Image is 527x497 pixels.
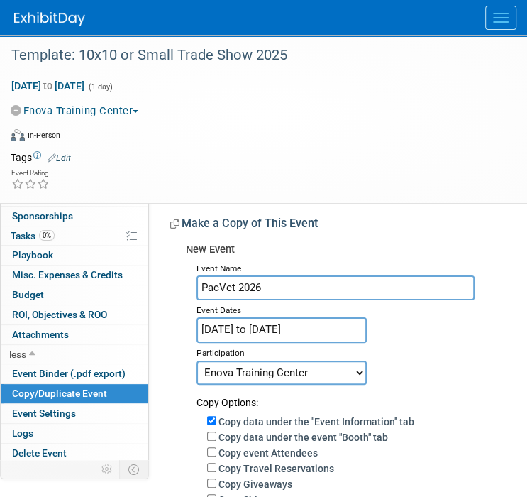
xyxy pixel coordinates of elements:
span: Playbook [12,249,53,261]
span: Tasks [11,230,55,241]
td: Tags [11,151,71,165]
a: Event Settings [1,404,148,423]
div: Event Format [11,127,499,148]
div: Event Dates [196,300,506,317]
span: (1 day) [87,82,113,92]
span: to [41,80,55,92]
img: ExhibitDay [14,12,85,26]
span: less [9,349,26,360]
div: Participation [196,343,506,360]
label: Copy data under the "Event Information" tab [218,416,414,427]
div: Copy Options: [196,385,506,410]
span: Delete Event [12,447,67,459]
td: Personalize Event Tab Strip [95,460,120,479]
span: Copy/Duplicate Event [12,388,107,399]
span: Logs [12,427,33,439]
a: Misc. Expenses & Credits [1,266,148,285]
a: less [1,345,148,364]
div: Event Name [196,258,506,275]
a: Copy/Duplicate Event [1,384,148,403]
div: New Event [186,242,506,258]
div: Template: 10x10 or Small Trade Show 2025 [6,43,499,68]
img: Format-Inperson.png [11,129,25,141]
a: Delete Event [1,444,148,463]
a: Logs [1,424,148,443]
button: Enova Training Center [11,104,144,119]
label: Copy Travel Reservations [218,463,334,474]
label: Copy Giveaways [218,479,292,490]
span: [DATE] [DATE] [11,80,85,92]
a: Event Binder (.pdf export) [1,364,148,383]
span: Sponsorships [12,210,73,222]
td: Toggle Event Tabs [120,460,149,479]
div: Event Rating [11,170,50,177]
div: Make a Copy of This Event [170,216,506,236]
span: Event Binder (.pdf export) [12,368,126,379]
span: Budget [12,289,44,300]
span: Event Settings [12,408,76,419]
a: Sponsorships [1,207,148,226]
a: Playbook [1,246,148,265]
a: ROI, Objectives & ROO [1,305,148,324]
span: ROI, Objectives & ROO [12,309,107,320]
span: 0% [39,230,55,241]
label: Copy event Attendees [218,447,318,459]
a: Attachments [1,325,148,344]
a: Edit [48,153,71,163]
a: Budget [1,285,148,305]
button: Menu [485,6,516,30]
span: Attachments [12,329,69,340]
label: Copy data under the event "Booth" tab [218,432,388,443]
span: Misc. Expenses & Credits [12,269,123,280]
div: In-Person [27,130,60,141]
a: Tasks0% [1,226,148,246]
